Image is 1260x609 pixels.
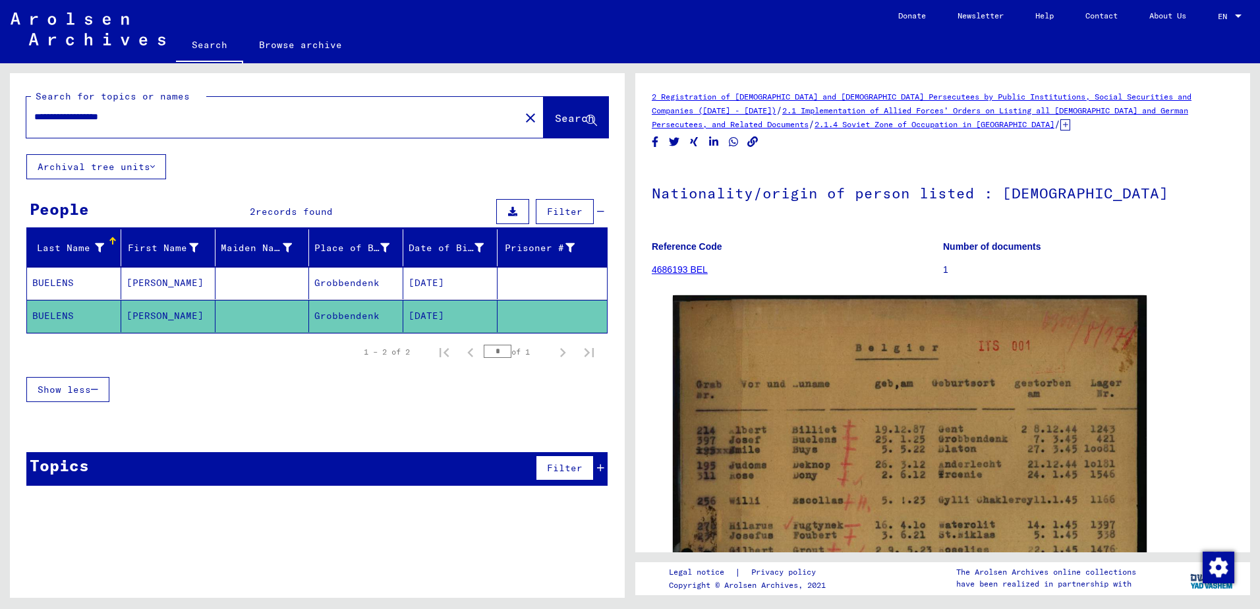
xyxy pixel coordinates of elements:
[32,241,104,255] div: Last Name
[503,241,575,255] div: Prisoner #
[652,92,1191,115] a: 2 Registration of [DEMOGRAPHIC_DATA] and [DEMOGRAPHIC_DATA] Persecutees by Public Institutions, S...
[956,578,1136,590] p: have been realized in partnership with
[648,134,662,150] button: Share on Facebook
[956,566,1136,578] p: The Arolsen Archives online collections
[403,300,498,332] mat-cell: [DATE]
[176,29,243,63] a: Search
[221,237,309,258] div: Maiden Name
[1188,562,1237,594] img: yv_logo.png
[314,241,389,255] div: Place of Birth
[707,134,721,150] button: Share on LinkedIn
[1054,118,1060,130] span: /
[127,237,215,258] div: First Name
[30,197,89,221] div: People
[536,199,594,224] button: Filter
[403,267,498,299] mat-cell: [DATE]
[746,134,760,150] button: Copy link
[503,237,591,258] div: Prisoner #
[27,267,121,299] mat-cell: BUELENS
[809,118,815,130] span: /
[498,229,607,266] mat-header-cell: Prisoner #
[544,97,608,138] button: Search
[815,119,1054,129] a: 2.1.4 Soviet Zone of Occupation in [GEOGRAPHIC_DATA]
[26,377,109,402] button: Show less
[687,134,701,150] button: Share on Xing
[652,241,722,252] b: Reference Code
[484,345,550,358] div: of 1
[668,134,681,150] button: Share on Twitter
[256,206,333,217] span: records found
[215,229,310,266] mat-header-cell: Maiden Name
[309,300,403,332] mat-cell: Grobbendenk
[309,267,403,299] mat-cell: Grobbendenk
[121,300,215,332] mat-cell: [PERSON_NAME]
[121,267,215,299] mat-cell: [PERSON_NAME]
[652,264,708,275] a: 4686193 BEL
[457,339,484,365] button: Previous page
[776,104,782,116] span: /
[409,241,484,255] div: Date of Birth
[1218,12,1232,21] span: EN
[403,229,498,266] mat-header-cell: Date of Birth
[38,384,91,395] span: Show less
[36,90,190,102] mat-label: Search for topics or names
[943,263,1234,277] p: 1
[243,29,358,61] a: Browse archive
[26,154,166,179] button: Archival tree units
[547,206,583,217] span: Filter
[536,455,594,480] button: Filter
[550,339,576,365] button: Next page
[1203,552,1234,583] img: Change consent
[523,110,538,126] mat-icon: close
[30,453,89,477] div: Topics
[652,105,1188,129] a: 2.1 Implementation of Allied Forces’ Orders on Listing all [DEMOGRAPHIC_DATA] and German Persecut...
[547,462,583,474] span: Filter
[27,300,121,332] mat-cell: BUELENS
[669,565,832,579] div: |
[364,346,410,358] div: 1 – 2 of 2
[727,134,741,150] button: Share on WhatsApp
[652,163,1234,221] h1: Nationality/origin of person listed : [DEMOGRAPHIC_DATA]
[309,229,403,266] mat-header-cell: Place of Birth
[127,241,198,255] div: First Name
[741,565,832,579] a: Privacy policy
[409,237,500,258] div: Date of Birth
[943,241,1041,252] b: Number of documents
[431,339,457,365] button: First page
[32,237,121,258] div: Last Name
[555,111,594,125] span: Search
[669,565,735,579] a: Legal notice
[314,237,406,258] div: Place of Birth
[27,229,121,266] mat-header-cell: Last Name
[1202,551,1234,583] div: Change consent
[121,229,215,266] mat-header-cell: First Name
[221,241,293,255] div: Maiden Name
[250,206,256,217] span: 2
[669,579,832,591] p: Copyright © Arolsen Archives, 2021
[11,13,165,45] img: Arolsen_neg.svg
[576,339,602,365] button: Last page
[517,104,544,130] button: Clear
